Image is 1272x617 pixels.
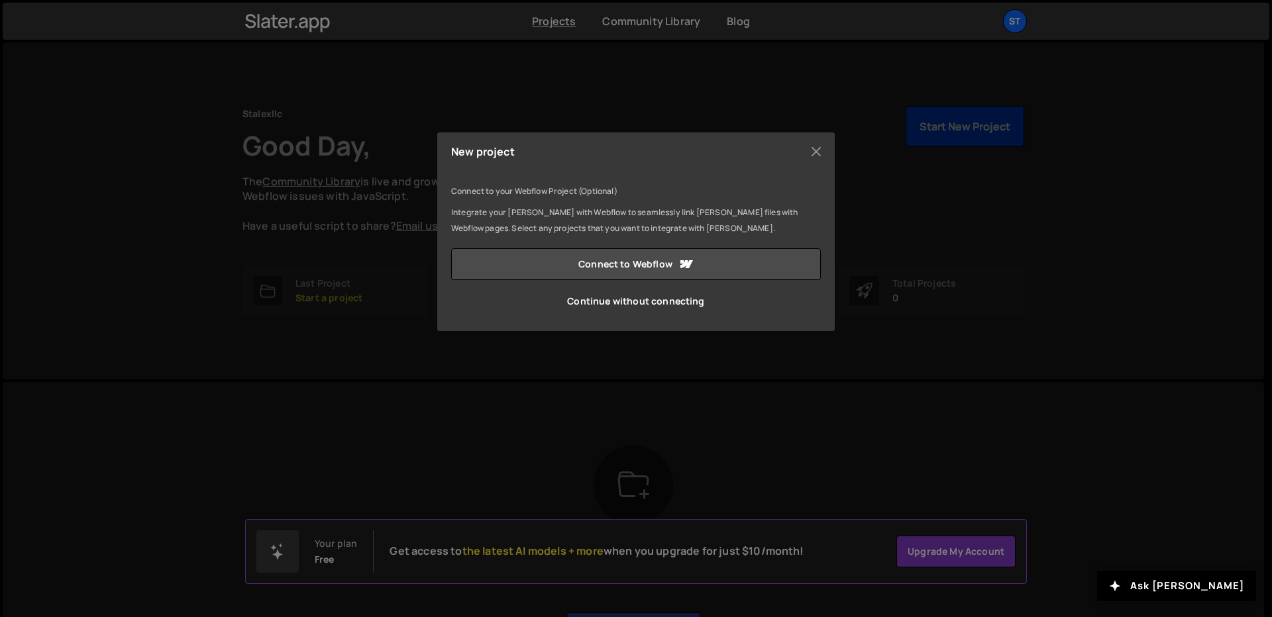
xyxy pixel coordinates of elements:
[451,248,821,280] a: Connect to Webflow
[451,183,821,199] p: Connect to your Webflow Project (Optional)
[451,146,515,157] h5: New project
[806,142,826,162] button: Close
[451,205,821,236] p: Integrate your [PERSON_NAME] with Webflow to seamlessly link [PERSON_NAME] files with Webflow pag...
[451,285,821,317] a: Continue without connecting
[1097,571,1256,601] button: Ask [PERSON_NAME]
